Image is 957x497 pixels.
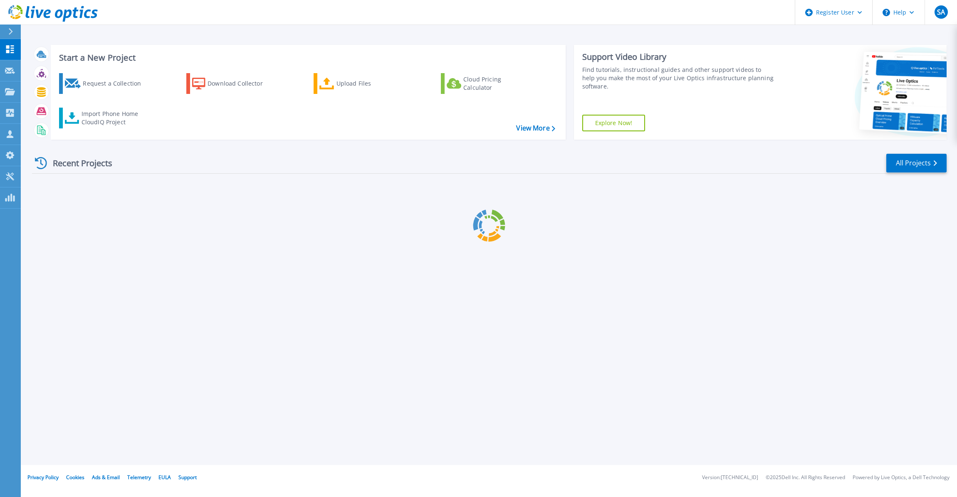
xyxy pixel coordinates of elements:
[886,154,947,172] a: All Projects
[127,474,151,481] a: Telemetry
[82,110,146,126] div: Import Phone Home CloudIQ Project
[27,474,59,481] a: Privacy Policy
[702,475,758,480] li: Version: [TECHNICAL_ID]
[59,53,555,62] h3: Start a New Project
[516,124,555,132] a: View More
[441,73,534,94] a: Cloud Pricing Calculator
[853,475,950,480] li: Powered by Live Optics, a Dell Technology
[32,153,124,173] div: Recent Projects
[314,73,406,94] a: Upload Files
[336,75,403,92] div: Upload Files
[92,474,120,481] a: Ads & Email
[766,475,845,480] li: © 2025 Dell Inc. All Rights Reserved
[178,474,197,481] a: Support
[582,115,645,131] a: Explore Now!
[186,73,279,94] a: Download Collector
[937,9,945,15] span: SA
[582,52,774,62] div: Support Video Library
[158,474,171,481] a: EULA
[66,474,84,481] a: Cookies
[83,75,149,92] div: Request a Collection
[59,73,152,94] a: Request a Collection
[208,75,274,92] div: Download Collector
[463,75,530,92] div: Cloud Pricing Calculator
[582,66,774,91] div: Find tutorials, instructional guides and other support videos to help you make the most of your L...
